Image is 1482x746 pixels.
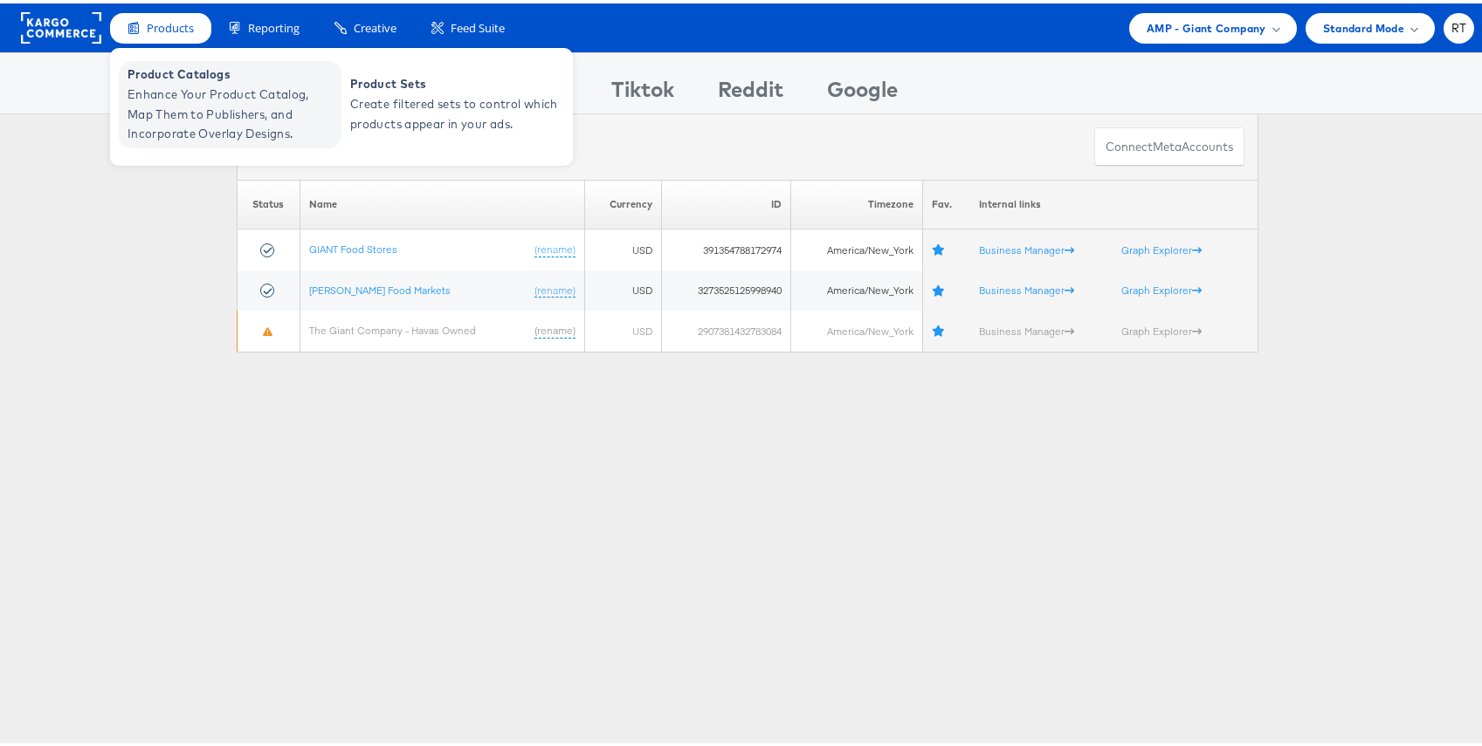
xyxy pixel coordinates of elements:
[147,17,194,33] span: Products
[585,267,662,308] td: USD
[1094,124,1244,163] button: ConnectmetaAccounts
[1121,240,1202,253] a: Graph Explorer
[248,17,300,33] span: Reporting
[1121,280,1202,293] a: Graph Explorer
[1121,321,1202,334] a: Graph Explorer
[350,71,560,91] span: Product Sets
[309,320,476,333] a: The Giant Company - Havas Owned
[662,267,790,308] td: 3273525125998940
[534,280,576,295] a: (rename)
[119,58,341,145] a: Product Catalogs Enhance Your Product Catalog, Map Them to Publishers, and Incorporate Overlay De...
[827,71,898,110] div: Google
[611,71,674,110] div: Tiktok
[1323,16,1404,34] span: Standard Mode
[979,280,1074,293] a: Business Manager
[350,91,560,131] span: Create filtered sets to control which products appear in your ads.
[585,176,662,226] th: Currency
[1147,16,1266,34] span: AMP - Giant Company
[238,176,300,226] th: Status
[354,17,396,33] span: Creative
[1451,19,1467,31] span: RT
[128,81,337,140] span: Enhance Your Product Catalog, Map Them to Publishers, and Incorporate Overlay Designs.
[718,71,783,110] div: Reddit
[309,239,397,252] a: GIANT Food Stores
[451,17,505,33] span: Feed Suite
[534,239,576,254] a: (rename)
[1153,135,1182,152] span: meta
[790,176,922,226] th: Timezone
[341,58,564,145] a: Product Sets Create filtered sets to control which products appear in your ads.
[309,280,451,293] a: [PERSON_NAME] Food Markets
[790,267,922,308] td: America/New_York
[790,307,922,348] td: America/New_York
[662,176,790,226] th: ID
[128,61,337,81] span: Product Catalogs
[662,226,790,267] td: 391354788172974
[300,176,584,226] th: Name
[979,321,1074,334] a: Business Manager
[979,240,1074,253] a: Business Manager
[585,226,662,267] td: USD
[585,307,662,348] td: USD
[662,307,790,348] td: 2907381432783084
[534,320,576,335] a: (rename)
[790,226,922,267] td: America/New_York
